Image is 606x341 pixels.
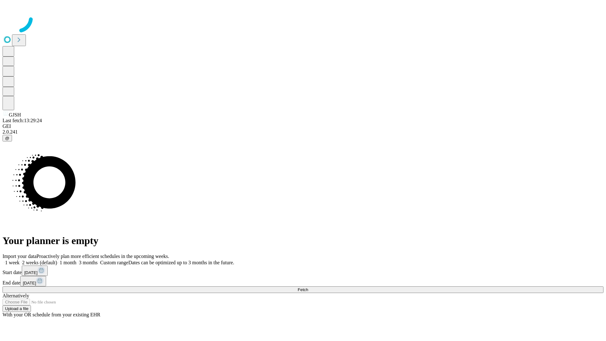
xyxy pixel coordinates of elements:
[24,270,38,275] span: [DATE]
[298,287,308,292] span: Fetch
[79,260,98,265] span: 3 months
[9,112,21,117] span: GJSH
[23,281,36,285] span: [DATE]
[22,266,48,276] button: [DATE]
[3,135,12,141] button: @
[37,254,169,259] span: Proactively plan more efficient schedules in the upcoming weeks.
[100,260,128,265] span: Custom range
[3,305,31,312] button: Upload a file
[3,254,37,259] span: Import your data
[3,118,42,123] span: Last fetch: 13:29:24
[3,235,603,247] h1: Your planner is empty
[3,293,29,298] span: Alternatively
[5,136,9,141] span: @
[3,276,603,286] div: End date
[128,260,234,265] span: Dates can be optimized up to 3 months in the future.
[20,276,46,286] button: [DATE]
[3,266,603,276] div: Start date
[60,260,76,265] span: 1 month
[3,123,603,129] div: GEI
[22,260,57,265] span: 2 weeks (default)
[5,260,20,265] span: 1 week
[3,286,603,293] button: Fetch
[3,312,100,317] span: With your OR schedule from your existing EHR
[3,129,603,135] div: 2.0.241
